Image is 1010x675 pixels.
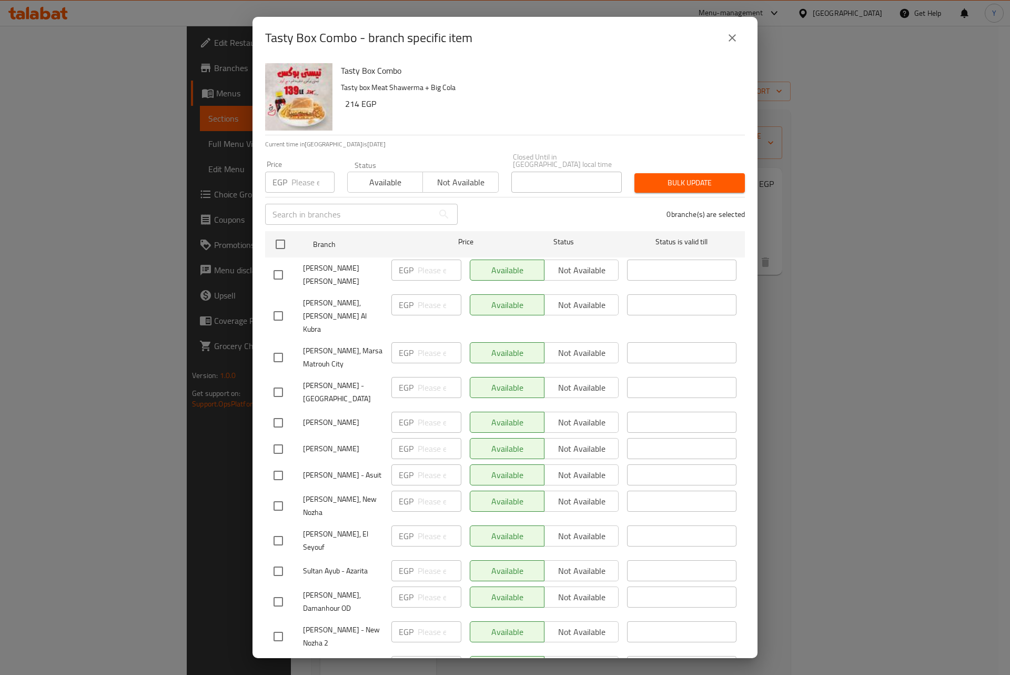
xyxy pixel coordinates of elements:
span: [PERSON_NAME], Damanhour OD [303,589,383,615]
p: EGP [399,564,413,577]
span: [PERSON_NAME] [303,416,383,429]
h2: Tasty Box Combo - branch specific item [265,29,472,46]
span: Sultan Ayub - Azarita [303,564,383,578]
input: Please enter price [418,525,461,547]
p: Tasty box Meat Shawerma + Big Cola [341,81,736,94]
span: [PERSON_NAME], Marsa Matrouh City [303,344,383,371]
p: EGP [399,264,413,276]
h6: Tasty Box Combo [341,63,736,78]
input: Please enter price [418,294,461,315]
button: Not available [422,172,498,193]
input: Please enter price [418,342,461,363]
input: Please enter price [418,587,461,608]
span: Status is valid till [627,235,736,249]
span: [PERSON_NAME] - Asuit [303,469,383,482]
span: [PERSON_NAME] - New Nozha 2 [303,623,383,650]
p: EGP [399,530,413,542]
input: Please enter price [418,560,461,581]
span: [PERSON_NAME] [PERSON_NAME] [303,262,383,288]
input: Search in branches [265,204,433,225]
p: EGP [399,442,413,455]
span: [PERSON_NAME], [PERSON_NAME] Al Kubra [303,296,383,336]
input: Please enter price [418,377,461,398]
input: Please enter price [418,464,461,485]
p: EGP [399,495,413,508]
span: Not available [427,175,494,190]
input: Please enter price [418,621,461,642]
span: [PERSON_NAME], El Seyouf [303,528,383,554]
button: Available [347,172,423,193]
span: Available [352,175,419,190]
input: Please enter price [418,491,461,512]
input: Please enter price [418,438,461,459]
p: EGP [399,299,413,311]
input: Please enter price [418,260,461,281]
p: EGP [399,626,413,638]
p: EGP [399,346,413,359]
p: EGP [399,416,413,429]
span: [PERSON_NAME] [303,442,383,455]
span: Branch [313,238,422,251]
span: [PERSON_NAME], New Nozha [303,493,383,519]
h6: 214 EGP [345,96,736,111]
span: [PERSON_NAME] - [GEOGRAPHIC_DATA] [303,379,383,405]
p: EGP [399,381,413,394]
p: Current time in [GEOGRAPHIC_DATA] is [DATE] [265,140,745,149]
span: Status [509,235,619,249]
span: Bulk update [643,176,736,190]
input: Please enter price [291,172,335,193]
button: close [720,25,745,51]
input: Please enter price [418,412,461,433]
p: EGP [399,591,413,603]
p: EGP [399,469,413,481]
p: 0 branche(s) are selected [666,209,745,220]
img: Tasty Box Combo [265,63,332,131]
p: EGP [272,176,287,188]
button: Bulk update [634,173,745,193]
span: Price [431,235,501,249]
